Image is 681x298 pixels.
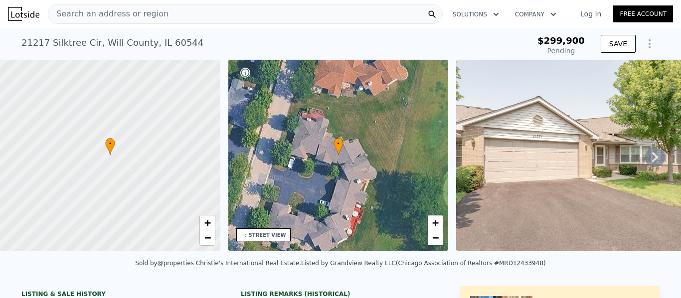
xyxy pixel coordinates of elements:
button: Solutions [445,5,507,23]
img: Lotside [8,7,39,21]
a: Zoom out [200,230,215,245]
div: Listing Remarks (Historical) [241,290,440,298]
a: Zoom in [200,215,215,230]
div: 21217 Silktree Cir , Will County , IL 60544 [21,36,203,50]
span: • [105,139,115,148]
a: Free Account [613,5,673,22]
span: $299,900 [537,35,585,46]
span: + [204,216,210,229]
a: Zoom out [428,230,443,245]
div: Sold by @properties Christie's International Real Estate . [135,260,301,267]
button: Show Options [640,34,660,54]
div: STREET VIEW [249,231,286,239]
span: • [334,139,343,148]
span: − [432,231,439,244]
button: SAVE [601,35,636,53]
a: Zoom in [428,215,443,230]
a: Log In [568,9,613,19]
span: Search an address or region [48,8,169,20]
div: Pending [537,46,585,56]
span: − [204,231,210,244]
div: • [105,138,115,155]
button: Company [507,5,564,23]
div: • [334,138,343,155]
div: Listed by Grandview Realty LLC (Chicago Association of Realtors #MRD12433948) [301,260,546,267]
span: + [432,216,439,229]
